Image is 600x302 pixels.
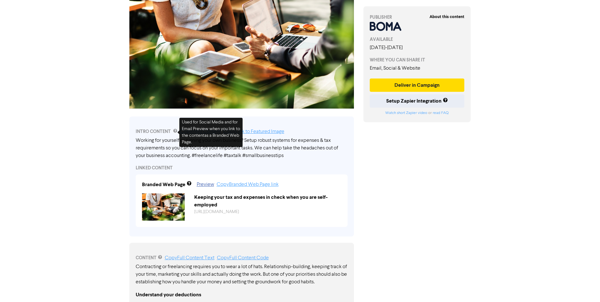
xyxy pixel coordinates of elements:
a: [URL][DOMAIN_NAME] [194,210,239,214]
iframe: Chat Widget [568,272,600,302]
a: Copy Full Content Text [165,255,214,261]
div: WHERE YOU CAN SHARE IT [370,57,465,63]
a: read FAQ [433,111,448,115]
a: Watch short Zapier video [385,111,427,115]
div: or [370,110,465,116]
div: Keeping your tax and expenses in check when you are self-employed [189,193,346,209]
div: Branded Web Page [142,181,185,188]
div: https://public2.bomamarketing.com/cp/2EPhGVXftiosyK6k6ES8W2?sa=7nNquGF1 [189,209,346,215]
p: Contracting or freelancing requires you to wear a lot of hats. Relationship-building, keeping tra... [136,263,348,286]
div: LINKED CONTENT [136,165,348,171]
div: PUBLISHER [370,14,465,21]
a: Preview [197,182,214,187]
button: Setup Zapier Integration [370,94,465,108]
div: CONTENT [136,254,348,262]
strong: About this content [430,14,464,19]
a: Copy Link to Featured Image [223,129,284,134]
div: Used for Social Media and for Email Preview when you link to the content as a Branded Web Page . [179,118,243,147]
a: Copy Branded Web Page link [217,182,279,187]
div: [DATE] - [DATE] [370,44,465,52]
button: Deliver in Campaign [370,79,465,92]
strong: Understand your deductions [136,292,201,298]
div: INTRO CONTENT [136,128,348,135]
a: Copy Full Content Code [217,255,269,261]
div: Email, Social & Website [370,65,465,72]
div: AVAILABLE [370,36,465,43]
div: Working for yourself or running your own business? Setup robust systems for expenses & tax requir... [136,137,348,160]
